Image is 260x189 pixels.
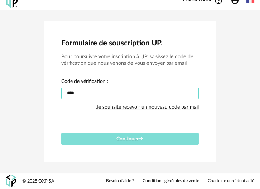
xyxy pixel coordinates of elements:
[96,100,199,114] div: Je souhaite recevoir un nouveau code par mail
[143,178,199,184] a: Conditions générales de vente
[6,175,16,188] img: OXP
[61,38,199,48] h2: Formulaire de souscription UP.
[61,133,199,145] button: Continuer
[61,79,109,85] label: Code de vérification :
[106,178,134,184] a: Besoin d'aide ?
[22,178,54,184] div: © 2025 OXP SA
[208,178,254,184] a: Charte de confidentialité
[61,54,199,67] h3: Pour poursuivre votre inscription à UP, saisissez le code de vérification que nous venons de vous...
[116,136,144,141] span: Continuer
